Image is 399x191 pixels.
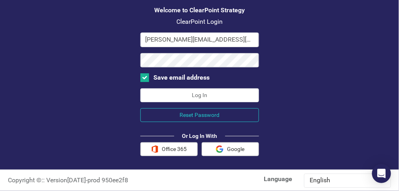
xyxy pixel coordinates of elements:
button: Log In [140,88,259,102]
p: ClearPoint Login [140,17,259,27]
div: English [310,176,377,185]
img: Google [216,145,223,153]
button: Google [202,142,259,156]
img: Office 365 [151,145,159,153]
h3: Welcome to ClearPoint Strategy [140,7,259,14]
button: Office 365 [140,142,198,156]
div: Save email address [154,73,210,82]
div: :: Version [DATE] - prod 950ee2f8 [2,176,200,185]
button: Reset Password [140,108,259,122]
label: Language [206,175,293,184]
div: Open Intercom Messenger [372,164,391,183]
span: Copyright © [8,176,42,184]
input: Email Address [140,32,259,47]
div: Or Log In With [174,132,225,140]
